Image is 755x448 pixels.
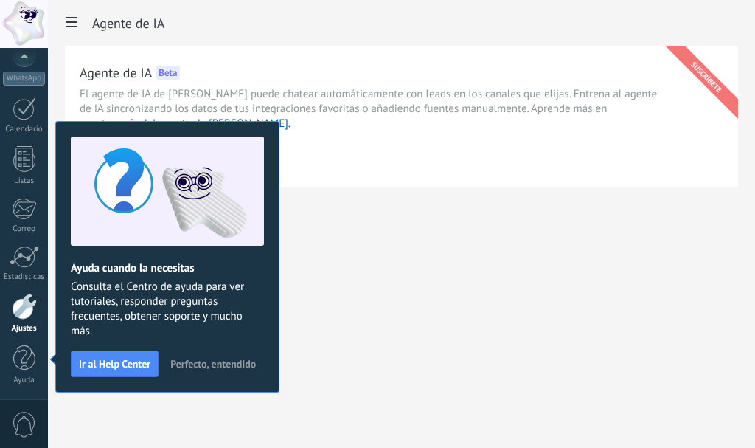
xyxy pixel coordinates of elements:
div: Listas [3,176,46,186]
div: Estadísticas [3,272,46,282]
div: Calendario [3,125,46,134]
div: Beta [156,66,179,80]
div: WhatsApp [3,72,45,86]
span: Consulta el Centro de ayuda para ver tutoriales, responder preguntas frecuentes, obtener soporte ... [71,280,264,339]
a: guía del agente de [PERSON_NAME]. [118,117,290,131]
div: Correo [3,224,46,234]
span: El agente de IA de [PERSON_NAME] puede chatear automáticamente con leads en los canales que elija... [80,87,664,131]
span: Ir al Help Center [79,359,150,369]
div: Ayuda [3,376,46,385]
button: Perfecto, entendido [164,353,262,375]
h2: Agente de IA [80,63,152,82]
div: Suscríbete [662,33,751,122]
span: Perfecto, entendido [170,359,256,369]
h2: Agente de IA [92,9,164,38]
h2: Ayuda cuando la necesitas [71,261,264,275]
div: Ajustes [3,324,46,334]
button: Ir al Help Center [71,351,159,377]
